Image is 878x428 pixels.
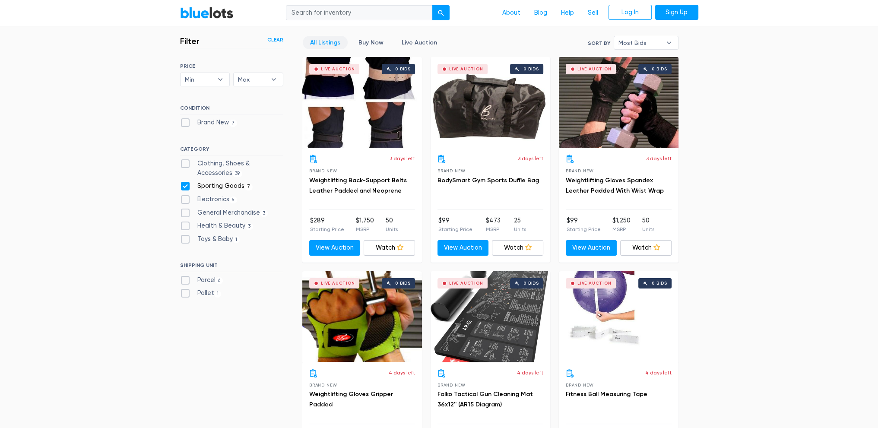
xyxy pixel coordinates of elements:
[618,36,662,49] span: Most Bids
[577,281,612,285] div: Live Auction
[185,73,213,86] span: Min
[438,216,472,233] li: $99
[495,5,527,21] a: About
[229,197,238,203] span: 5
[518,155,543,162] p: 3 days left
[642,216,654,233] li: 50
[395,281,411,285] div: 0 bids
[389,369,415,377] p: 4 days left
[514,225,526,233] p: Units
[646,155,672,162] p: 3 days left
[394,36,444,49] a: Live Auction
[486,216,501,233] li: $473
[559,271,678,362] a: Live Auction 0 bids
[437,390,533,408] a: Falko Tactical Gun Cleaning Mat 36x12'' (AR15 Diagram)
[233,236,240,243] span: 1
[211,73,229,86] b: ▾
[216,277,223,284] span: 6
[523,281,539,285] div: 0 bids
[567,216,601,233] li: $99
[310,225,344,233] p: Starting Price
[655,5,698,20] a: Sign Up
[449,281,483,285] div: Live Auction
[386,216,398,233] li: 50
[652,67,667,71] div: 0 bids
[310,216,344,233] li: $289
[180,63,283,69] h6: PRICE
[566,177,664,194] a: Weightlifting Gloves Spandex Leather Padded With Wrist Wrap
[302,57,422,148] a: Live Auction 0 bids
[567,225,601,233] p: Starting Price
[612,225,631,233] p: MSRP
[180,159,283,178] label: Clothing, Shoes & Accessories
[386,225,398,233] p: Units
[180,146,283,155] h6: CATEGORY
[180,36,200,46] h3: Filter
[180,276,223,285] label: Parcel
[356,225,374,233] p: MSRP
[180,262,283,272] h6: SHIPPING UNIT
[652,281,667,285] div: 0 bids
[566,240,617,256] a: View Auction
[245,223,254,230] span: 3
[437,383,466,387] span: Brand New
[431,57,550,148] a: Live Auction 0 bids
[309,177,407,194] a: Weightlifting Back-Support Belts Leather Padded and Neoprene
[286,5,433,21] input: Search for inventory
[566,168,594,173] span: Brand New
[390,155,415,162] p: 3 days left
[309,390,393,408] a: Weightlifting Gloves Gripper Padded
[232,170,243,177] span: 39
[514,216,526,233] li: 25
[180,118,238,127] label: Brand New
[351,36,391,49] a: Buy Now
[577,67,612,71] div: Live Auction
[588,39,610,47] label: Sort By
[180,195,238,204] label: Electronics
[642,225,654,233] p: Units
[180,105,283,114] h6: CONDITION
[364,240,415,256] a: Watch
[437,177,539,184] a: BodySmart Gym Sports Duffle Bag
[395,67,411,71] div: 0 bids
[609,5,652,20] a: Log In
[523,67,539,71] div: 0 bids
[566,390,647,398] a: Fitness Ball Measuring Tape
[438,225,472,233] p: Starting Price
[309,383,337,387] span: Brand New
[180,6,234,19] a: BlueLots
[180,235,240,244] label: Toys & Baby
[554,5,581,21] a: Help
[265,73,283,86] b: ▾
[517,369,543,377] p: 4 days left
[260,210,268,217] span: 3
[620,240,672,256] a: Watch
[559,57,678,148] a: Live Auction 0 bids
[180,208,268,218] label: General Merchandise
[527,5,554,21] a: Blog
[449,67,483,71] div: Live Auction
[180,221,254,231] label: Health & Beauty
[581,5,605,21] a: Sell
[321,67,355,71] div: Live Auction
[321,281,355,285] div: Live Auction
[645,369,672,377] p: 4 days left
[492,240,543,256] a: Watch
[486,225,501,233] p: MSRP
[356,216,374,233] li: $1,750
[660,36,678,49] b: ▾
[566,383,594,387] span: Brand New
[238,73,266,86] span: Max
[244,184,253,190] span: 7
[214,291,222,298] span: 1
[309,240,361,256] a: View Auction
[302,271,422,362] a: Live Auction 0 bids
[180,181,253,191] label: Sporting Goods
[267,36,283,44] a: Clear
[437,240,489,256] a: View Auction
[309,168,337,173] span: Brand New
[437,168,466,173] span: Brand New
[612,216,631,233] li: $1,250
[303,36,348,49] a: All Listings
[180,289,222,298] label: Pallet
